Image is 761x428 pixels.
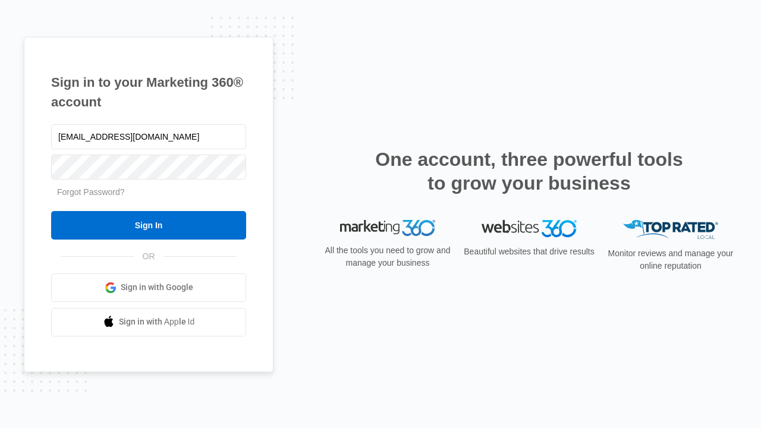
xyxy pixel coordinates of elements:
[119,316,195,328] span: Sign in with Apple Id
[463,246,596,258] p: Beautiful websites that drive results
[134,250,163,263] span: OR
[372,147,687,195] h2: One account, three powerful tools to grow your business
[51,211,246,240] input: Sign In
[321,244,454,269] p: All the tools you need to grow and manage your business
[623,220,718,240] img: Top Rated Local
[121,281,193,294] span: Sign in with Google
[51,308,246,336] a: Sign in with Apple Id
[51,273,246,302] a: Sign in with Google
[51,124,246,149] input: Email
[482,220,577,237] img: Websites 360
[51,73,246,112] h1: Sign in to your Marketing 360® account
[57,187,125,197] a: Forgot Password?
[604,247,737,272] p: Monitor reviews and manage your online reputation
[340,220,435,237] img: Marketing 360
